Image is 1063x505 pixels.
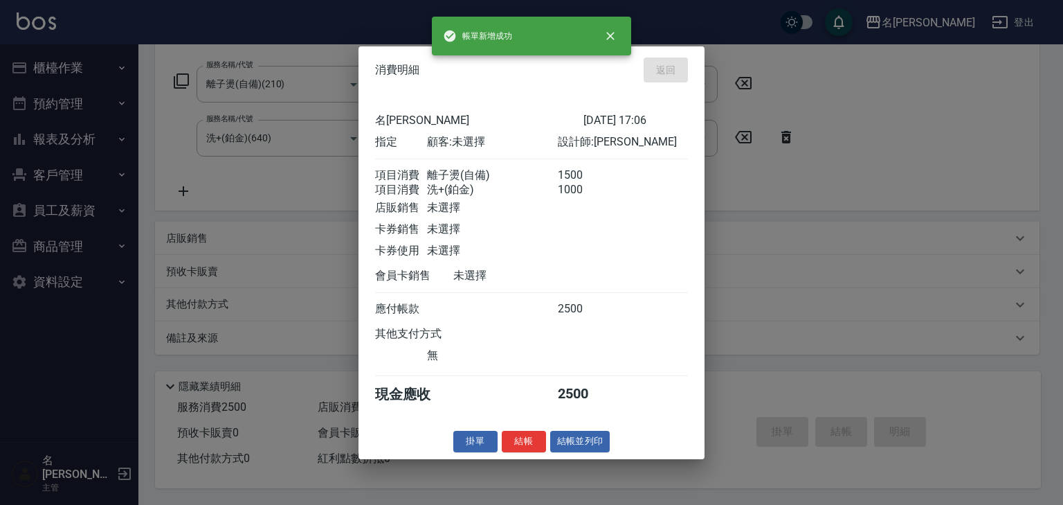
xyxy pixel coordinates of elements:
[375,327,480,342] div: 其他支付方式
[558,168,610,183] div: 1500
[595,21,626,51] button: close
[375,385,453,404] div: 現金應收
[453,269,583,283] div: 未選擇
[375,183,427,197] div: 項目消費
[375,222,427,237] div: 卡券銷售
[583,114,688,128] div: [DATE] 17:06
[558,183,610,197] div: 1000
[375,201,427,215] div: 店販銷售
[558,385,610,404] div: 2500
[427,135,557,150] div: 顧客: 未選擇
[375,135,427,150] div: 指定
[375,244,427,258] div: 卡券使用
[558,302,610,317] div: 2500
[550,431,610,452] button: 結帳並列印
[427,201,557,215] div: 未選擇
[375,269,453,283] div: 會員卡銷售
[375,63,419,77] span: 消費明細
[427,348,557,363] div: 無
[375,114,583,128] div: 名[PERSON_NAME]
[453,431,498,452] button: 掛單
[427,183,557,197] div: 洗+(鉑金)
[427,168,557,183] div: 離子燙(自備)
[558,135,688,150] div: 設計師: [PERSON_NAME]
[375,302,427,317] div: 應付帳款
[443,29,512,43] span: 帳單新增成功
[427,222,557,237] div: 未選擇
[427,244,557,258] div: 未選擇
[375,168,427,183] div: 項目消費
[502,431,546,452] button: 結帳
